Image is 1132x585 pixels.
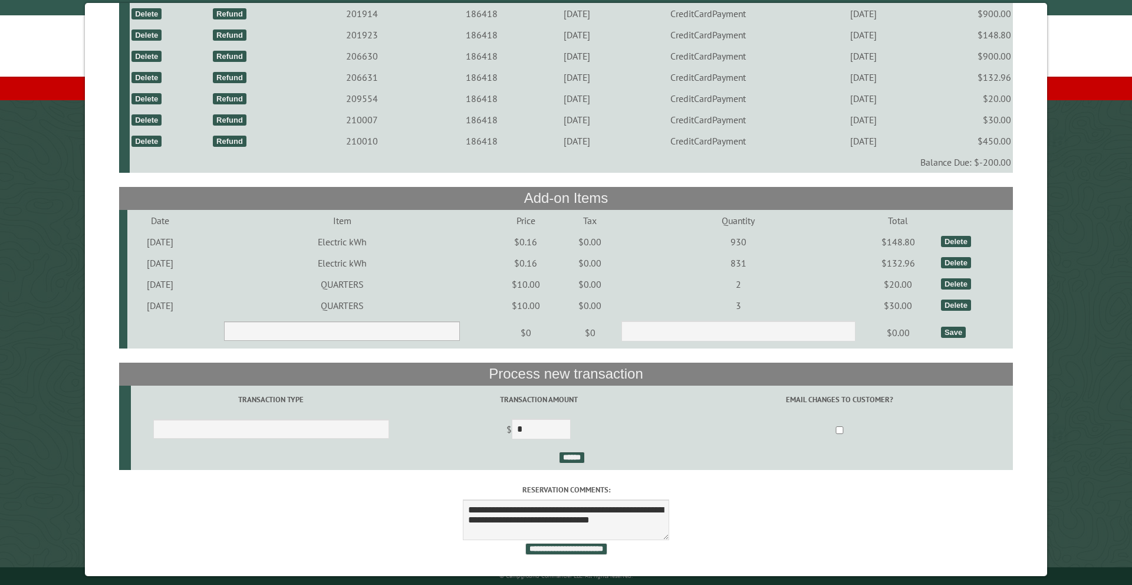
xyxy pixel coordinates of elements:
[613,88,804,109] td: CreditCardPayment
[127,210,193,231] td: Date
[423,67,541,88] td: 186418
[127,231,193,252] td: [DATE]
[213,72,246,83] div: Refund
[923,24,1013,45] td: $148.80
[613,24,804,45] td: CreditCardPayment
[491,295,561,316] td: $10.00
[413,394,664,405] label: Transaction Amount
[804,109,923,130] td: [DATE]
[131,114,162,126] div: Delete
[213,29,246,41] div: Refund
[941,327,966,338] div: Save
[213,114,246,126] div: Refund
[193,210,491,231] td: Item
[423,88,541,109] td: 186418
[561,274,619,295] td: $0.00
[423,130,541,152] td: 186418
[130,152,1013,173] td: Balance Due: $-200.00
[613,109,804,130] td: CreditCardPayment
[131,93,162,104] div: Delete
[619,231,857,252] td: 930
[923,3,1013,24] td: $900.00
[613,130,804,152] td: CreditCardPayment
[131,29,162,41] div: Delete
[423,109,541,130] td: 186418
[804,45,923,67] td: [DATE]
[540,88,613,109] td: [DATE]
[804,24,923,45] td: [DATE]
[540,109,613,130] td: [DATE]
[540,67,613,88] td: [DATE]
[923,67,1013,88] td: $132.96
[133,394,410,405] label: Transaction Type
[857,316,939,349] td: $0.00
[423,3,541,24] td: 186418
[668,394,1011,405] label: Email changes to customer?
[804,3,923,24] td: [DATE]
[119,484,1013,495] label: Reservation comments:
[423,45,541,67] td: 186418
[491,316,561,349] td: $0
[561,295,619,316] td: $0.00
[941,300,971,311] div: Delete
[941,257,971,268] div: Delete
[131,8,162,19] div: Delete
[213,93,246,104] div: Refund
[213,51,246,62] div: Refund
[561,252,619,274] td: $0.00
[923,88,1013,109] td: $20.00
[131,51,162,62] div: Delete
[491,210,561,231] td: Price
[619,252,857,274] td: 831
[804,88,923,109] td: [DATE]
[619,210,857,231] td: Quantity
[561,316,619,349] td: $0
[561,210,619,231] td: Tax
[423,24,541,45] td: 186418
[127,295,193,316] td: [DATE]
[540,24,613,45] td: [DATE]
[613,45,804,67] td: CreditCardPayment
[119,187,1013,209] th: Add-on Items
[491,231,561,252] td: $0.16
[412,414,666,447] td: $
[923,109,1013,130] td: $30.00
[301,88,423,109] td: 209554
[561,231,619,252] td: $0.00
[540,130,613,152] td: [DATE]
[301,45,423,67] td: 206630
[613,67,804,88] td: CreditCardPayment
[491,252,561,274] td: $0.16
[804,67,923,88] td: [DATE]
[857,210,939,231] td: Total
[857,274,939,295] td: $20.00
[804,130,923,152] td: [DATE]
[613,3,804,24] td: CreditCardPayment
[941,278,971,290] div: Delete
[213,136,246,147] div: Refund
[857,252,939,274] td: $132.96
[131,136,162,147] div: Delete
[119,363,1013,385] th: Process new transaction
[540,3,613,24] td: [DATE]
[301,3,423,24] td: 201914
[619,295,857,316] td: 3
[127,252,193,274] td: [DATE]
[193,274,491,295] td: QUARTERS
[301,130,423,152] td: 210010
[619,274,857,295] td: 2
[301,109,423,130] td: 210007
[491,274,561,295] td: $10.00
[127,274,193,295] td: [DATE]
[941,236,971,247] div: Delete
[540,45,613,67] td: [DATE]
[193,252,491,274] td: Electric kWh
[857,295,939,316] td: $30.00
[193,295,491,316] td: QUARTERS
[193,231,491,252] td: Electric kWh
[499,572,633,580] small: © Campground Commander LLC. All rights reserved.
[857,231,939,252] td: $148.80
[923,130,1013,152] td: $450.00
[301,67,423,88] td: 206631
[213,8,246,19] div: Refund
